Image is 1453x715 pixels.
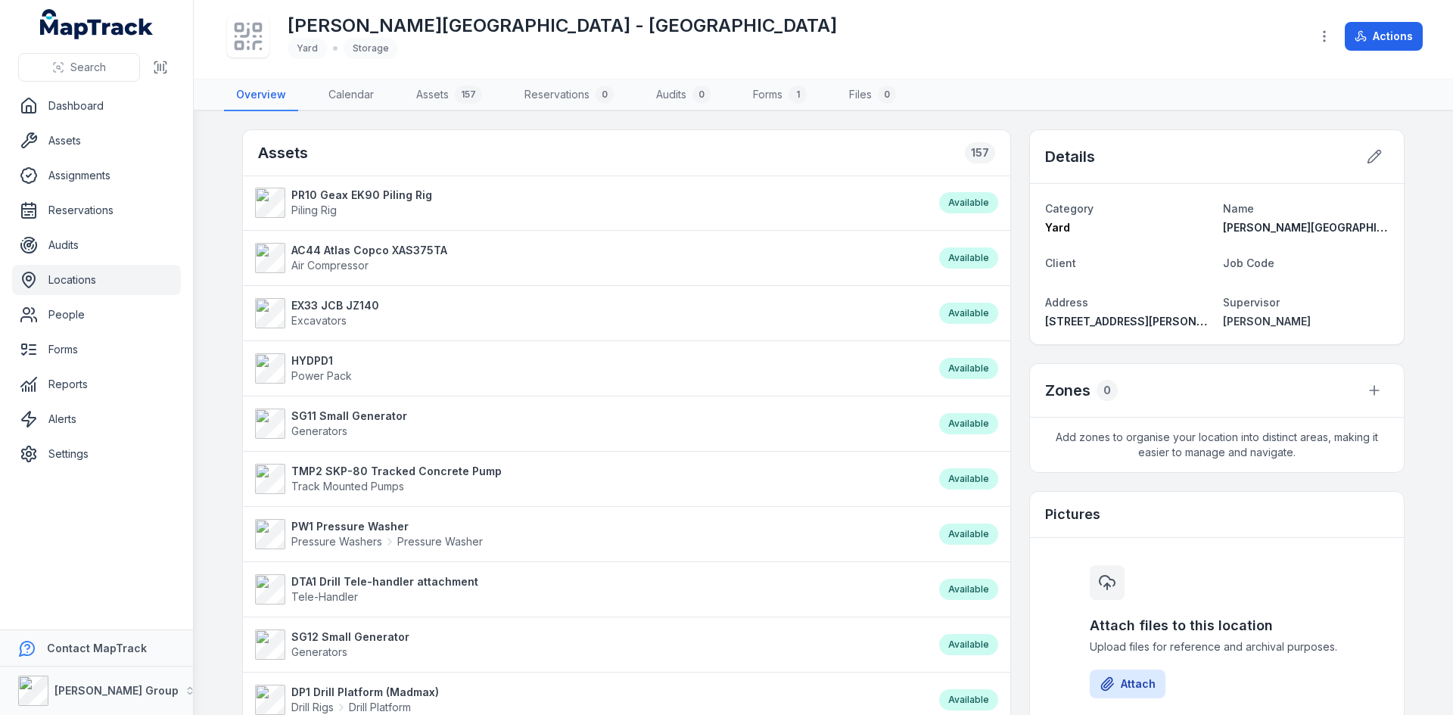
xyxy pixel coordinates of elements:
[291,243,447,258] strong: AC44 Atlas Copco XAS375TA
[939,524,998,545] div: Available
[1223,256,1274,269] span: Job Code
[1045,221,1070,234] span: Yard
[255,574,924,605] a: DTA1 Drill Tele-handler attachmentTele-Handler
[18,53,140,82] button: Search
[291,534,382,549] span: Pressure Washers
[12,160,181,191] a: Assignments
[291,314,347,327] span: Excavators
[291,480,404,493] span: Track Mounted Pumps
[1045,202,1094,215] span: Category
[291,369,352,382] span: Power Pack
[291,409,407,424] strong: SG11 Small Generator
[255,353,924,384] a: HYDPD1Power Pack
[255,685,924,715] a: DP1 Drill Platform (Madmax)Drill RigsDrill Platform
[12,300,181,330] a: People
[12,404,181,434] a: Alerts
[291,464,502,479] strong: TMP2 SKP-80 Tracked Concrete Pump
[1090,670,1165,698] button: Attach
[404,79,494,111] a: Assets157
[939,579,998,600] div: Available
[939,689,998,710] div: Available
[291,700,334,715] span: Drill Rigs
[291,519,483,534] strong: PW1 Pressure Washer
[70,60,106,75] span: Search
[397,534,483,549] span: Pressure Washer
[1045,146,1095,167] h2: Details
[316,79,386,111] a: Calendar
[939,413,998,434] div: Available
[965,142,995,163] div: 157
[1223,314,1389,329] a: [PERSON_NAME]
[1045,315,1324,328] span: [STREET_ADDRESS][PERSON_NAME][PERSON_NAME]
[12,195,181,225] a: Reservations
[1223,202,1254,215] span: Name
[255,519,924,549] a: PW1 Pressure WasherPressure WashersPressure Washer
[939,468,998,490] div: Available
[288,14,837,38] h1: [PERSON_NAME][GEOGRAPHIC_DATA] - [GEOGRAPHIC_DATA]
[291,188,432,203] strong: PR10 Geax EK90 Piling Rig
[291,630,409,645] strong: SG12 Small Generator
[255,188,924,218] a: PR10 Geax EK90 Piling RigPiling Rig
[512,79,626,111] a: Reservations0
[939,192,998,213] div: Available
[1090,639,1344,654] span: Upload files for reference and archival purposes.
[344,38,398,59] div: Storage
[644,79,723,111] a: Audits0
[12,265,181,295] a: Locations
[939,634,998,655] div: Available
[12,126,181,156] a: Assets
[1090,615,1344,636] h3: Attach files to this location
[1030,418,1404,472] span: Add zones to organise your location into distinct areas, making it easier to manage and navigate.
[291,204,337,216] span: Piling Rig
[1045,296,1088,309] span: Address
[1045,504,1100,525] h3: Pictures
[54,684,179,697] strong: [PERSON_NAME] Group
[291,645,347,658] span: Generators
[12,334,181,365] a: Forms
[291,259,369,272] span: Air Compressor
[939,303,998,324] div: Available
[1045,380,1091,401] h2: Zones
[939,247,998,269] div: Available
[692,85,711,104] div: 0
[47,642,147,654] strong: Contact MapTrack
[1097,380,1118,401] div: 0
[1223,296,1280,309] span: Supervisor
[349,700,411,715] span: Drill Platform
[455,85,482,104] div: 157
[741,79,819,111] a: Forms1
[12,439,181,469] a: Settings
[789,85,807,104] div: 1
[12,369,181,399] a: Reports
[291,298,379,313] strong: EX33 JCB JZ140
[939,358,998,379] div: Available
[255,464,924,494] a: TMP2 SKP-80 Tracked Concrete PumpTrack Mounted Pumps
[291,685,439,700] strong: DP1 Drill Platform (Madmax)
[258,142,308,163] h2: Assets
[291,590,358,603] span: Tele-Handler
[12,91,181,121] a: Dashboard
[291,424,347,437] span: Generators
[12,230,181,260] a: Audits
[224,79,298,111] a: Overview
[255,409,924,439] a: SG11 Small GeneratorGenerators
[596,85,614,104] div: 0
[255,298,924,328] a: EX33 JCB JZ140Excavators
[291,574,478,589] strong: DTA1 Drill Tele-handler attachment
[837,79,908,111] a: Files0
[255,243,924,273] a: AC44 Atlas Copco XAS375TAAir Compressor
[878,85,896,104] div: 0
[40,9,154,39] a: MapTrack
[291,353,352,368] strong: HYDPD1
[1345,22,1423,51] button: Actions
[255,630,924,660] a: SG12 Small GeneratorGenerators
[1045,256,1076,269] span: Client
[297,42,318,54] span: Yard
